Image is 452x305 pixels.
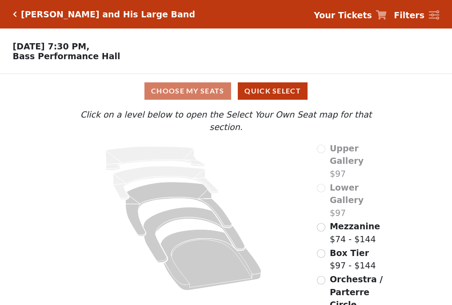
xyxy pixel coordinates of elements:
button: Quick Select [238,82,308,100]
strong: Your Tickets [314,10,372,20]
span: Upper Gallery [330,143,364,166]
path: Orchestra / Parterre Circle - Seats Available: 146 [161,229,262,290]
path: Upper Gallery - Seats Available: 0 [106,146,205,171]
label: $97 [330,142,389,180]
label: $97 - $144 [330,247,376,272]
a: Your Tickets [314,9,387,22]
a: Filters [394,9,439,22]
path: Lower Gallery - Seats Available: 0 [113,166,219,199]
label: $74 - $144 [330,220,380,245]
p: Click on a level below to open the Select Your Own Seat map for that section. [63,108,389,134]
span: Box Tier [330,248,369,258]
strong: Filters [394,10,424,20]
span: Lower Gallery [330,183,364,205]
span: Mezzanine [330,221,380,231]
h5: [PERSON_NAME] and His Large Band [21,9,195,20]
a: Click here to go back to filters [13,11,17,17]
label: $97 [330,181,389,220]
